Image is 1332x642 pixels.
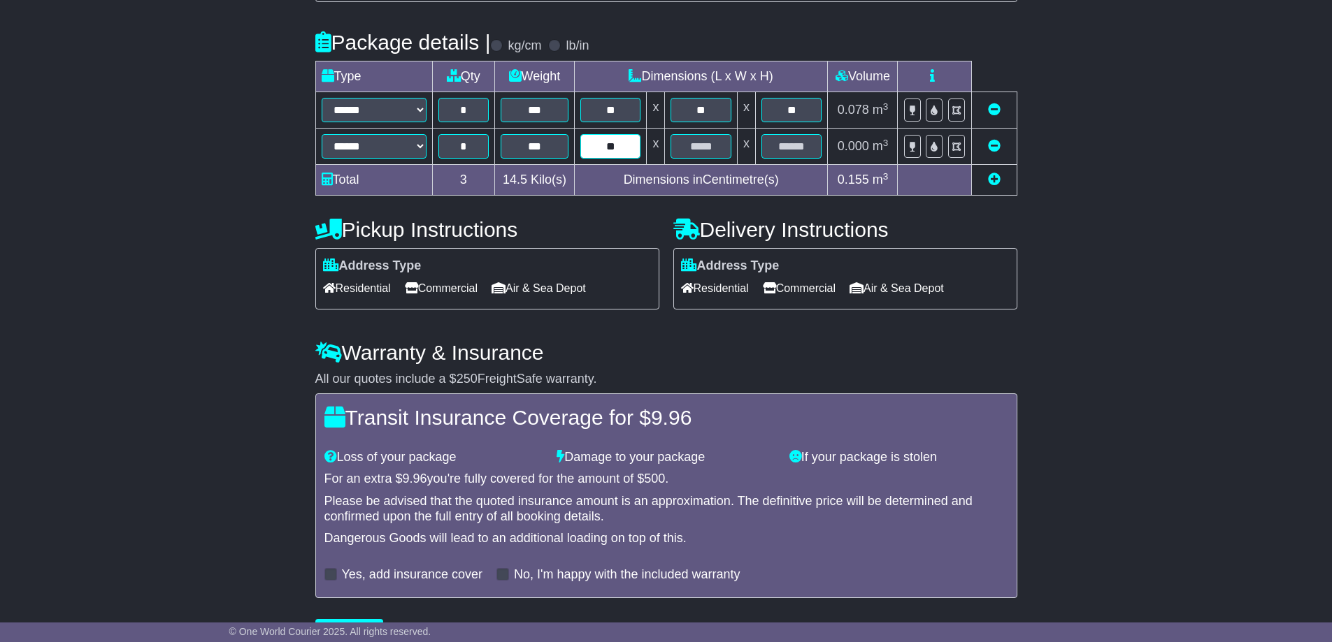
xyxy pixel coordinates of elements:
span: 500 [644,472,665,486]
td: 3 [432,165,494,196]
h4: Warranty & Insurance [315,341,1017,364]
label: Address Type [323,258,422,274]
span: 250 [457,372,478,386]
td: Type [315,61,432,92]
span: 9.96 [403,472,427,486]
span: m [873,173,889,187]
span: Commercial [405,277,478,299]
td: x [737,129,755,165]
div: Please be advised that the quoted insurance amount is an approximation. The definitive price will... [324,494,1008,524]
label: Address Type [681,258,780,274]
span: Residential [323,277,391,299]
td: Qty [432,61,494,92]
div: Loss of your package [317,450,550,465]
td: x [737,92,755,129]
span: Commercial [763,277,836,299]
label: No, I'm happy with the included warranty [514,567,740,583]
sup: 3 [883,171,889,182]
span: m [873,103,889,117]
span: 0.000 [838,139,869,153]
span: 14.5 [503,173,527,187]
div: Damage to your package [550,450,782,465]
td: Dimensions (L x W x H) [574,61,828,92]
h4: Delivery Instructions [673,218,1017,241]
td: Weight [494,61,574,92]
h4: Pickup Instructions [315,218,659,241]
div: Dangerous Goods will lead to an additional loading on top of this. [324,531,1008,546]
span: Air & Sea Depot [492,277,586,299]
a: Remove this item [988,103,1001,117]
span: 9.96 [651,406,692,429]
td: Total [315,165,432,196]
h4: Transit Insurance Coverage for $ [324,406,1008,429]
span: m [873,139,889,153]
label: Yes, add insurance cover [342,567,482,583]
span: © One World Courier 2025. All rights reserved. [229,626,431,637]
sup: 3 [883,138,889,148]
h4: Package details | [315,31,491,54]
div: All our quotes include a $ FreightSafe warranty. [315,372,1017,387]
label: kg/cm [508,38,541,54]
span: 0.078 [838,103,869,117]
a: Remove this item [988,139,1001,153]
div: For an extra $ you're fully covered for the amount of $ . [324,472,1008,487]
a: Add new item [988,173,1001,187]
td: x [647,92,665,129]
div: If your package is stolen [782,450,1015,465]
td: Dimensions in Centimetre(s) [574,165,828,196]
span: Air & Sea Depot [850,277,944,299]
td: x [647,129,665,165]
span: Residential [681,277,749,299]
label: lb/in [566,38,589,54]
span: 0.155 [838,173,869,187]
sup: 3 [883,101,889,112]
td: Kilo(s) [494,165,574,196]
td: Volume [828,61,898,92]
